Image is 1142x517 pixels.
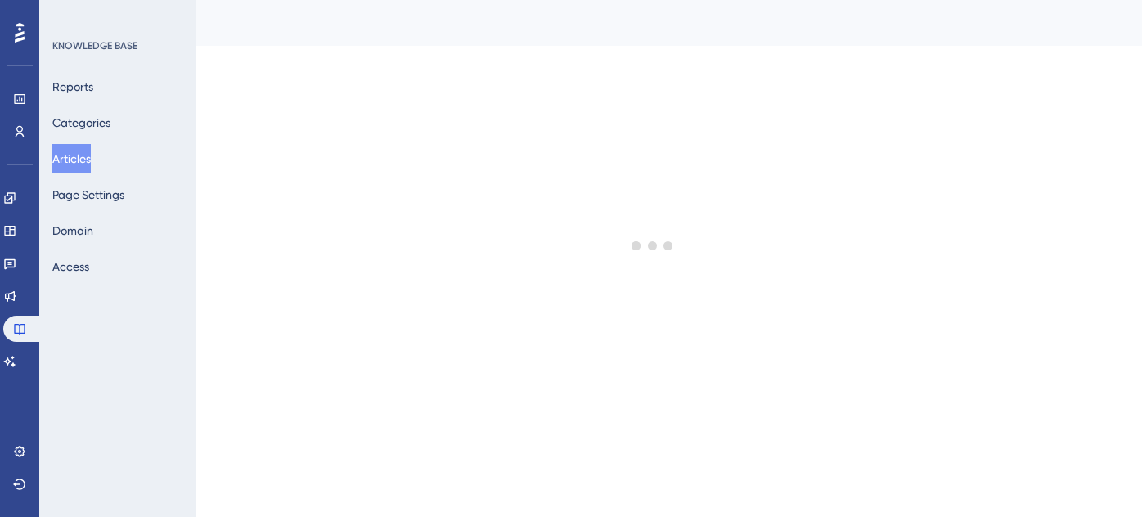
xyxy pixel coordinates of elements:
[52,72,93,101] button: Reports
[52,252,89,281] button: Access
[52,39,137,52] div: KNOWLEDGE BASE
[52,216,93,245] button: Domain
[52,108,110,137] button: Categories
[52,144,91,173] button: Articles
[52,180,124,209] button: Page Settings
